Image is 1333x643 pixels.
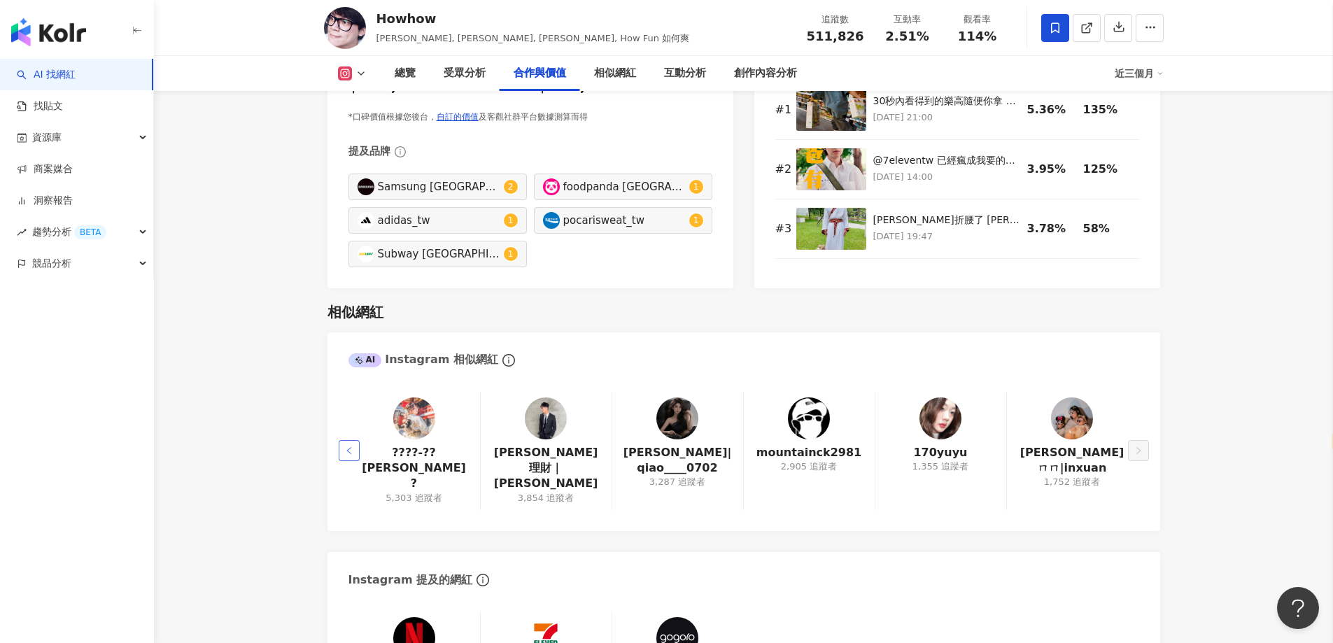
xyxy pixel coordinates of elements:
[1083,162,1132,177] div: 125%
[348,353,382,367] div: AI
[393,397,435,439] img: KOL Avatar
[525,397,567,439] img: KOL Avatar
[345,446,353,455] span: left
[1051,397,1093,439] img: KOL Avatar
[788,397,830,439] img: KOL Avatar
[525,397,567,445] a: KOL Avatar
[873,110,1020,125] p: [DATE] 21:00
[796,148,866,190] img: @7eleventw 已經瘋成我要的樣子了 他爸有GT-R， 衝衝衝衝～拉風～ 先別羨慕， 為了慶祝7-Eleven生日， 限量Nissan GT-R模型車兩入只要$999！！！
[376,10,690,27] div: Howhow
[360,445,469,492] a: ????-??[PERSON_NAME]?
[563,179,686,195] div: foodpanda [GEOGRAPHIC_DATA]
[1128,440,1149,461] button: right
[492,445,600,492] a: [PERSON_NAME]理財｜[PERSON_NAME]
[775,221,789,236] div: # 3
[395,65,416,82] div: 總覽
[693,215,699,225] span: 1
[873,229,1020,244] p: [DATE] 19:47
[781,460,837,473] div: 2,905 追蹤者
[788,397,830,445] a: KOL Avatar
[796,208,866,250] img: 陶淵明折腰了 陶淵明不為五斗米折腰 但卻為了地球折腰?! 趕快來參加了GREEN HOUR IG挑戰！ 每天留一小時，用自己最放鬆、同時又是低碳的式， 讓身心與地球都能一起喘口氣。 可以發呆、做...
[1277,587,1319,629] iframe: Help Scout Beacon - Open
[386,492,442,504] div: 5,303 追蹤者
[11,18,86,46] img: logo
[393,397,435,445] a: KOL Avatar
[594,65,636,82] div: 相似網紅
[649,476,705,488] div: 3,287 追蹤者
[393,144,408,160] span: info-circle
[508,215,514,225] span: 1
[358,178,374,195] img: KOL Avatar
[1027,221,1076,236] div: 3.78%
[1027,162,1076,177] div: 3.95%
[807,13,864,27] div: 追蹤數
[734,65,797,82] div: 創作內容分析
[358,246,374,262] img: KOL Avatar
[919,397,961,439] img: KOL Avatar
[474,572,491,588] span: info-circle
[376,33,690,43] span: [PERSON_NAME], [PERSON_NAME], [PERSON_NAME], How Fun 如何爽
[885,29,929,43] span: 2.51%
[17,68,76,82] a: searchAI 找網紅
[1083,221,1132,236] div: 58%
[664,65,706,82] div: 互動分析
[1115,62,1164,85] div: 近三個月
[378,246,500,262] div: Subway [GEOGRAPHIC_DATA]
[339,440,360,461] button: left
[775,162,789,177] div: # 2
[518,492,574,504] div: 3,854 追蹤者
[444,65,486,82] div: 受眾分析
[17,194,73,208] a: 洞察報告
[543,212,560,229] img: KOL Avatar
[543,178,560,195] img: KOL Avatar
[17,227,27,237] span: rise
[437,112,479,122] a: 自訂的價值
[508,249,514,259] span: 1
[514,65,566,82] div: 合作與價值
[74,225,106,239] div: BETA
[623,445,732,476] a: [PERSON_NAME]|qiao____0702
[327,302,383,322] div: 相似網紅
[32,248,71,279] span: 競品分析
[775,102,789,118] div: # 1
[32,216,106,248] span: 趨勢分析
[873,169,1020,185] p: [DATE] 14:00
[913,445,967,460] a: 170yuyu
[873,154,1020,168] div: @7eleventw 已經瘋成我要的樣子了 他爸有GT-R， 衝衝衝衝～拉風～ 先別羨慕， 為了慶祝7-Eleven生日， 限量Nissan GT-R模型車兩入只要$999！！！
[1027,102,1076,118] div: 5.36%
[504,180,518,194] sup: 2
[873,94,1020,108] div: 30秒內看得到的樂高隨便你拿 去年挑戰過的30秒隨你拿的樂高活動又來啦～ 今年增加額外挑戰！ 究竟今年能搬多少回家呢？ 今年六月只要消費滿1500元就可以得到一張刮刮卡。 最大獎是得到限時30秒...
[348,144,390,159] div: 提及品牌
[656,397,698,439] img: KOL Avatar
[504,213,518,227] sup: 1
[912,460,968,473] div: 1,355 追蹤者
[504,247,518,261] sup: 1
[378,213,500,228] div: adidas_tw
[500,352,517,369] span: info-circle
[348,352,498,367] div: Instagram 相似網紅
[756,445,861,460] a: mountainck2981
[17,162,73,176] a: 商案媒合
[563,213,686,228] div: pocarisweat_tw
[881,13,934,27] div: 互動率
[693,182,699,192] span: 1
[958,29,997,43] span: 114%
[796,89,866,131] img: 30秒內看得到的樂高隨便你拿 去年挑戰過的30秒隨你拿的樂高活動又來啦～ 今年增加額外挑戰！ 究竟今年能搬多少回家呢？ 今年六月只要消費滿1500元就可以得到一張刮刮卡。 最大獎是得到限時30秒...
[951,13,1004,27] div: 觀看率
[348,111,712,123] div: *口碑價值根據您後台， 及客觀社群平台數據測算而得
[324,7,366,49] img: KOL Avatar
[919,397,961,445] a: KOL Avatar
[689,180,703,194] sup: 1
[378,179,500,195] div: Samsung [GEOGRAPHIC_DATA]
[1083,102,1132,118] div: 135%
[1018,445,1127,476] a: [PERSON_NAME]ㄇㄇ|inxuan
[807,29,864,43] span: 511,826
[1051,397,1093,445] a: KOL Avatar
[656,397,698,445] a: KOL Avatar
[17,99,63,113] a: 找貼文
[689,213,703,227] sup: 1
[1044,476,1100,488] div: 1,752 追蹤者
[32,122,62,153] span: 資源庫
[508,182,514,192] span: 2
[348,572,473,588] div: Instagram 提及的網紅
